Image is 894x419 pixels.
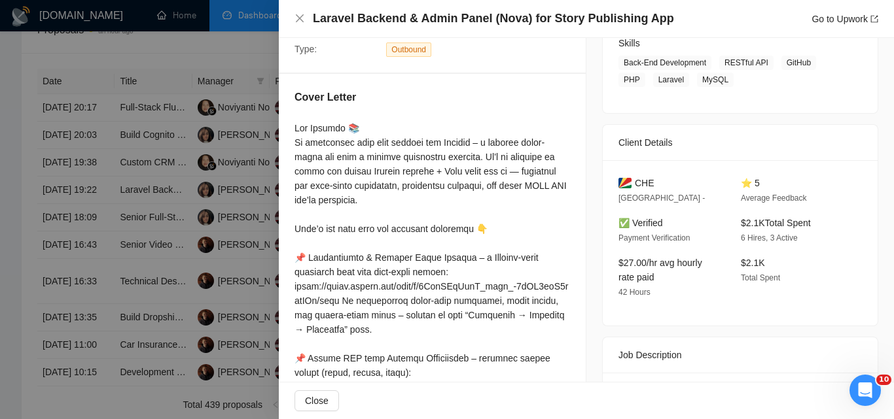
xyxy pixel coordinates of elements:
[618,56,711,70] span: Back-End Development
[618,125,862,160] div: Client Details
[618,288,651,297] span: 42 Hours
[618,73,645,87] span: PHP
[295,390,339,411] button: Close
[618,176,632,190] img: 🇸🇨
[741,273,780,282] span: Total Spent
[618,337,862,373] div: Job Description
[618,233,690,243] span: Payment Verification
[295,13,305,24] button: Close
[812,14,878,24] a: Go to Upworkexport
[870,15,878,23] span: export
[295,90,356,105] h5: Cover Letter
[618,258,702,282] span: $27.00/hr avg hourly rate paid
[653,73,689,87] span: Laravel
[697,73,734,87] span: MySQL
[618,193,705,203] span: [GEOGRAPHIC_DATA] -
[741,178,760,188] span: ⭐ 5
[876,375,891,385] span: 10
[741,193,807,203] span: Average Feedback
[305,394,329,408] span: Close
[741,218,811,228] span: $2.1K Total Spent
[618,38,640,48] span: Skills
[741,233,798,243] span: 6 Hires, 3 Active
[719,56,774,70] span: RESTful API
[781,56,816,70] span: GitHub
[313,10,674,27] h4: Laravel Backend & Admin Panel (Nova) for Story Publishing App
[741,258,765,268] span: $2.1K
[295,44,317,54] span: Type:
[295,13,305,24] span: close
[386,42,431,57] span: Outbound
[849,375,881,406] iframe: Intercom live chat
[618,218,663,228] span: ✅ Verified
[635,176,654,190] span: CHE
